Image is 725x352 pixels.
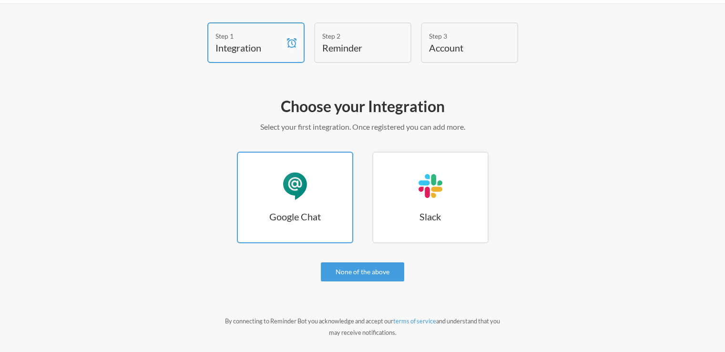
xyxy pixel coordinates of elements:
h4: Integration [215,41,282,54]
div: Step 2 [322,31,389,41]
a: None of the above [321,262,404,281]
h3: Google Chat [238,210,352,223]
div: Step 1 [215,31,282,41]
p: Select your first integration. Once registered you can add more. [86,121,639,133]
h2: Choose your Integration [86,96,639,116]
div: Step 3 [429,31,496,41]
h3: Slack [373,210,488,223]
h4: Reminder [322,41,389,54]
small: By connecting to Reminder Bot you acknowledge and accept our and understand that you may receive ... [225,317,500,336]
a: terms of service [393,317,436,325]
h4: Account [429,41,496,54]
